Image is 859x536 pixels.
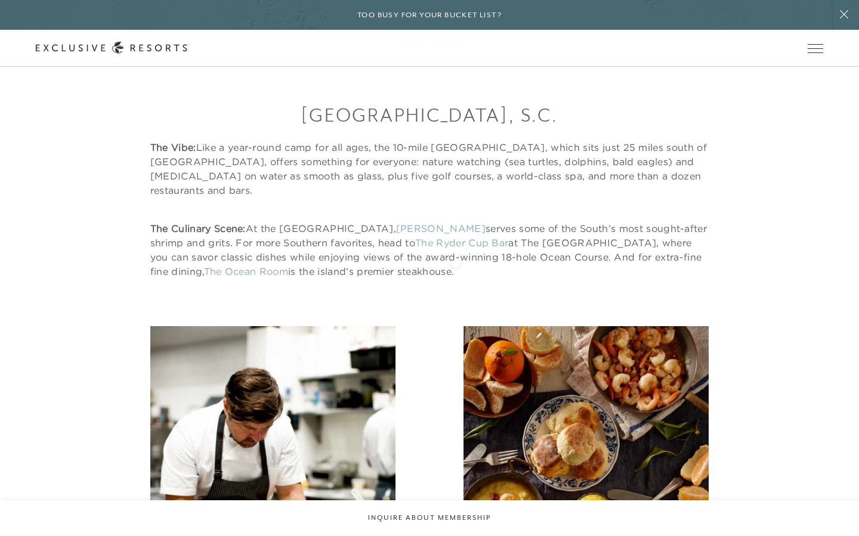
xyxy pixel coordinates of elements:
p: At the [GEOGRAPHIC_DATA], serves some of the South’s most sought-after shrimp and grits. For more... [150,221,709,278]
a: [PERSON_NAME] [396,222,486,234]
a: The Ocean Room [204,265,288,277]
strong: The Culinary Scene: [150,222,246,234]
h6: Too busy for your bucket list? [357,10,502,21]
p: Like a year-round camp for all ages, the 10-mile [GEOGRAPHIC_DATA], which sits just 25 miles sout... [150,140,709,197]
h3: [GEOGRAPHIC_DATA], S.C. [150,102,709,128]
button: Open navigation [808,44,823,52]
iframe: Qualified Messenger [847,524,859,536]
a: The Ryder Cup Bar [415,237,508,249]
strong: The Vibe: [150,141,196,153]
